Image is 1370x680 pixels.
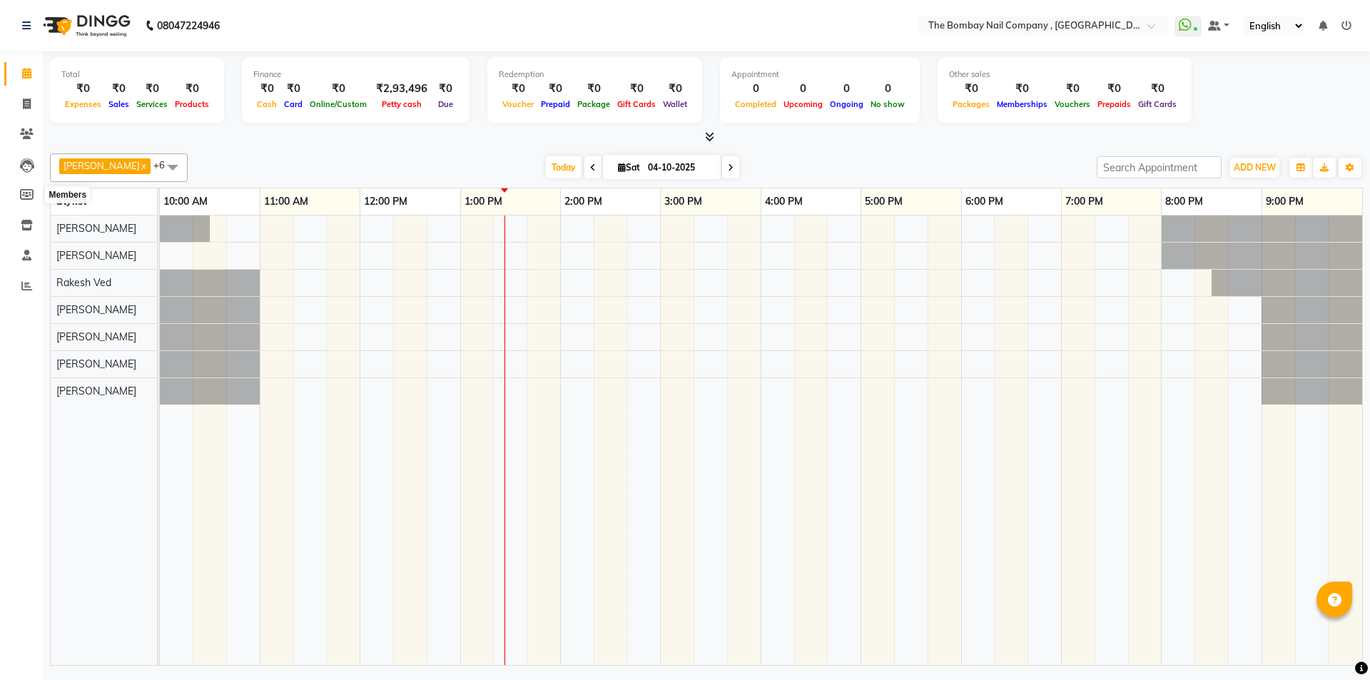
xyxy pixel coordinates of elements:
span: Due [435,99,457,109]
div: ₹0 [574,81,614,97]
div: ₹0 [1135,81,1180,97]
span: Products [171,99,213,109]
a: 6:00 PM [962,191,1007,212]
div: Redemption [499,68,691,81]
div: ₹0 [614,81,659,97]
span: [PERSON_NAME] [56,330,136,343]
span: Memberships [993,99,1051,109]
span: Cash [253,99,280,109]
span: [PERSON_NAME] [56,303,136,316]
div: ₹0 [306,81,370,97]
div: ₹0 [1051,81,1094,97]
span: No show [867,99,908,109]
span: Gift Cards [1135,99,1180,109]
a: 5:00 PM [861,191,906,212]
span: Stylist [56,195,86,208]
span: Rakesh Ved [56,276,111,289]
a: 3:00 PM [661,191,706,212]
a: 10:00 AM [160,191,211,212]
a: 7:00 PM [1062,191,1107,212]
span: [PERSON_NAME] [56,357,136,370]
a: 8:00 PM [1162,191,1207,212]
div: 0 [826,81,867,97]
span: Packages [949,99,993,109]
span: Voucher [499,99,537,109]
a: 9:00 PM [1262,191,1307,212]
span: Card [280,99,306,109]
span: Wallet [659,99,691,109]
span: Prepaids [1094,99,1135,109]
span: Petty cash [378,99,425,109]
div: ₹0 [537,81,574,97]
span: [PERSON_NAME] [56,249,136,262]
div: ₹0 [1094,81,1135,97]
button: ADD NEW [1230,158,1279,178]
div: ₹0 [105,81,133,97]
div: 0 [867,81,908,97]
span: Upcoming [780,99,826,109]
a: 1:00 PM [461,191,506,212]
span: Package [574,99,614,109]
a: 2:00 PM [561,191,606,212]
span: Online/Custom [306,99,370,109]
div: ₹0 [171,81,213,97]
div: ₹2,93,496 [370,81,433,97]
span: Ongoing [826,99,867,109]
div: Appointment [731,68,908,81]
input: Search Appointment [1097,156,1222,178]
div: Finance [253,68,458,81]
div: 0 [780,81,826,97]
div: ₹0 [133,81,171,97]
div: Total [61,68,213,81]
b: 08047224946 [157,6,220,46]
div: ₹0 [280,81,306,97]
span: Sat [614,162,644,173]
div: ₹0 [949,81,993,97]
div: ₹0 [433,81,458,97]
div: ₹0 [659,81,691,97]
div: 0 [731,81,780,97]
div: ₹0 [253,81,280,97]
span: [PERSON_NAME] [56,385,136,397]
a: x [140,160,146,171]
div: ₹0 [993,81,1051,97]
span: Services [133,99,171,109]
span: Expenses [61,99,105,109]
span: Prepaid [537,99,574,109]
a: 12:00 PM [360,191,411,212]
iframe: chat widget [1310,623,1356,666]
img: logo [36,6,134,46]
span: Completed [731,99,780,109]
a: 4:00 PM [761,191,806,212]
span: Sales [105,99,133,109]
span: Gift Cards [614,99,659,109]
span: Today [546,156,582,178]
div: Members [45,186,90,203]
a: 11:00 AM [260,191,312,212]
span: ADD NEW [1234,162,1276,173]
input: 2025-10-04 [644,157,715,178]
div: Other sales [949,68,1180,81]
div: ₹0 [499,81,537,97]
span: +6 [153,159,176,171]
span: [PERSON_NAME] [64,160,140,171]
span: Vouchers [1051,99,1094,109]
div: ₹0 [61,81,105,97]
